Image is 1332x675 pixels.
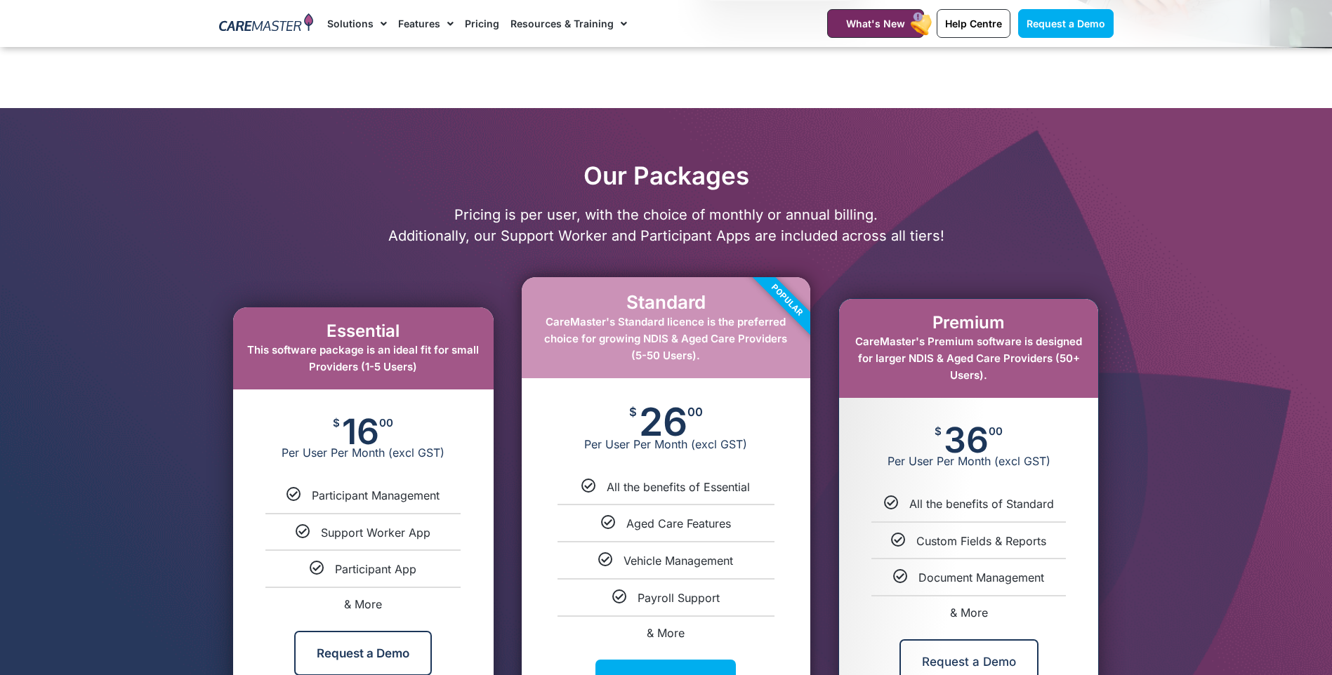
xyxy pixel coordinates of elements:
[321,526,430,540] a: Support Worker App
[219,13,314,34] img: CareMaster Logo
[626,516,731,530] a: Aged Care Features
[639,406,687,437] span: 26
[935,426,942,436] span: $
[212,161,1121,190] h2: Our Packages
[624,554,733,568] a: Vehicle Management
[379,417,393,428] span: 00
[1027,18,1105,29] span: Request a Demo
[916,534,1046,548] a: Custom Fields & Reports
[707,220,867,380] div: Popular
[944,426,989,454] span: 36
[335,562,416,576] a: Participant App
[950,606,988,620] a: & More
[687,406,703,418] span: 00
[536,291,796,313] h2: Standard
[647,626,685,640] a: & More
[344,597,382,611] a: & More
[989,426,1003,436] span: 00
[233,446,494,460] span: Per User Per Month (excl GST)
[1018,9,1114,38] a: Request a Demo
[342,417,379,446] span: 16
[638,591,720,605] a: Payroll Support
[853,313,1084,333] h2: Premium
[247,343,479,373] span: This software package is an ideal fit for small Providers (1-5 Users)
[544,315,787,362] span: CareMaster's Standard licence is the preferred choice for growing NDIS & Aged Care Providers (5-5...
[909,497,1054,511] a: All the benefits of Standard
[827,9,924,38] a: What's New
[846,18,905,29] span: What's New
[629,406,637,418] span: $
[918,570,1044,584] a: Document Management
[945,18,1002,29] span: Help Centre
[333,417,340,428] span: $
[607,480,750,494] a: All the benefits of Essential
[839,454,1098,468] span: Per User Per Month (excl GST)
[937,9,1010,38] a: Help Centre
[312,488,440,502] a: Participant Management
[247,321,480,342] h2: Essential
[855,335,1082,382] span: CareMaster's Premium software is designed for larger NDIS & Aged Care Providers (50+ Users).
[212,204,1121,246] p: Pricing is per user, with the choice of monthly or annual billing. Additionally, our Support Work...
[522,437,810,451] span: Per User Per Month (excl GST)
